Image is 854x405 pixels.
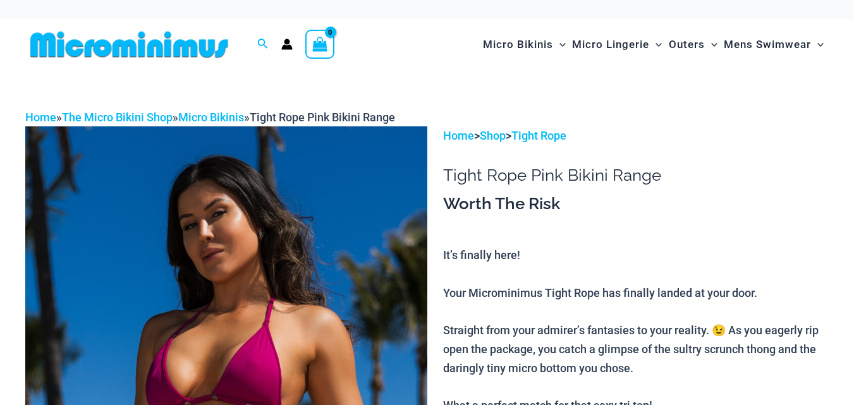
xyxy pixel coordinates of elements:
span: Menu Toggle [811,28,824,61]
p: > > [443,126,829,145]
a: Micro BikinisMenu ToggleMenu Toggle [480,25,569,64]
span: Menu Toggle [649,28,662,61]
span: Micro Bikinis [483,28,553,61]
a: OutersMenu ToggleMenu Toggle [666,25,721,64]
a: Account icon link [281,39,293,50]
nav: Site Navigation [478,23,829,66]
span: Menu Toggle [553,28,566,61]
img: MM SHOP LOGO FLAT [25,30,233,59]
span: Menu Toggle [705,28,717,61]
span: Mens Swimwear [724,28,811,61]
span: Tight Rope Pink Bikini Range [250,111,395,124]
a: Mens SwimwearMenu ToggleMenu Toggle [721,25,827,64]
span: » » » [25,111,395,124]
span: Micro Lingerie [572,28,649,61]
a: Shop [480,129,506,142]
h1: Tight Rope Pink Bikini Range [443,166,829,185]
a: Micro LingerieMenu ToggleMenu Toggle [569,25,665,64]
a: Search icon link [257,37,269,52]
h3: Worth The Risk [443,193,829,215]
a: Home [25,111,56,124]
span: Outers [669,28,705,61]
a: Micro Bikinis [178,111,244,124]
a: The Micro Bikini Shop [62,111,173,124]
a: Home [443,129,474,142]
a: View Shopping Cart, empty [305,30,334,59]
a: Tight Rope [511,129,566,142]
